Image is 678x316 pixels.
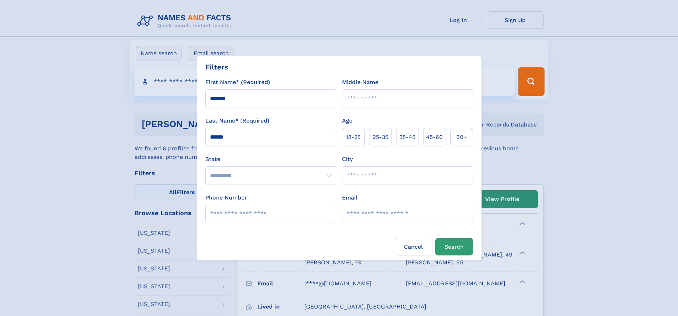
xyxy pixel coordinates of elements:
[399,133,415,141] span: 35‑45
[205,78,270,87] label: First Name* (Required)
[346,133,361,141] span: 18‑25
[373,133,388,141] span: 25‑35
[205,62,228,72] div: Filters
[205,116,269,125] label: Last Name* (Required)
[435,238,473,255] button: Search
[342,193,357,202] label: Email
[342,155,353,164] label: City
[456,133,467,141] span: 60+
[205,155,336,164] label: State
[342,116,352,125] label: Age
[342,78,378,87] label: Middle Name
[205,193,247,202] label: Phone Number
[395,238,432,255] label: Cancel
[426,133,443,141] span: 45‑60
